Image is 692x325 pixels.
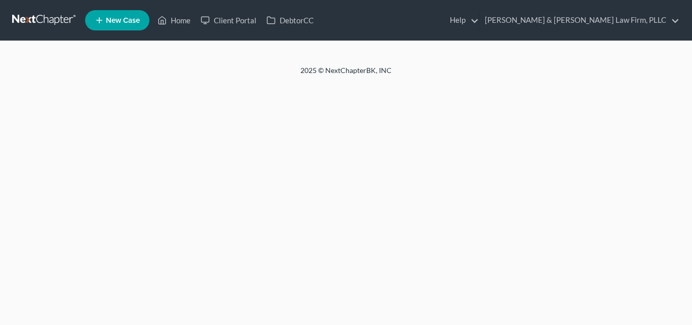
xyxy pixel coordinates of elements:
[261,11,319,29] a: DebtorCC
[445,11,479,29] a: Help
[85,10,149,30] new-legal-case-button: New Case
[196,11,261,29] a: Client Portal
[57,65,635,84] div: 2025 © NextChapterBK, INC
[480,11,679,29] a: [PERSON_NAME] & [PERSON_NAME] Law Firm, PLLC
[152,11,196,29] a: Home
